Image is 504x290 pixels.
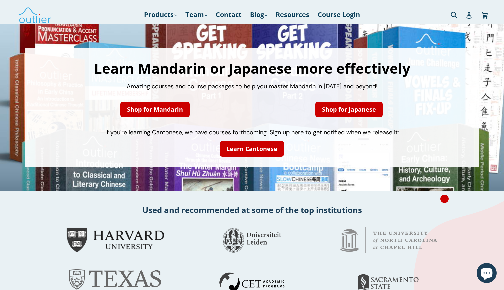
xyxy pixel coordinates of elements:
a: Contact [212,9,245,21]
a: Team [182,9,211,21]
inbox-online-store-chat: Shopify online store chat [475,263,499,285]
a: Products [141,9,180,21]
a: Blog [247,9,271,21]
h1: Learn Mandarin or Japanese more effectively [32,61,472,75]
a: Shop for Japanese [315,102,383,117]
span: If you're learning Cantonese, we have courses forthcoming. Sign up here to get notified when we r... [105,128,399,136]
a: Resources [272,9,313,21]
a: Learn Cantonese [220,141,284,157]
a: Course Login [314,9,363,21]
span: Amazing courses and course packages to help you master Mandarin in [DATE] and beyond! [127,82,378,90]
input: Search [449,8,467,21]
a: Shop for Mandarin [120,102,190,117]
img: Outlier Linguistics [18,5,52,24]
